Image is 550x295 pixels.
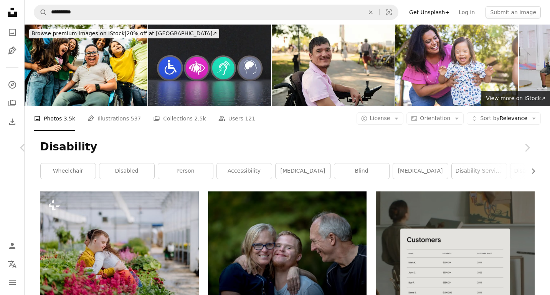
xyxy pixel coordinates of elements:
a: Photos [5,25,20,40]
a: Log in / Sign up [5,238,20,254]
a: Log in [454,6,479,18]
a: photo of two man and one woman standing near tree [208,242,367,249]
a: Browse premium images on iStock|20% off at [GEOGRAPHIC_DATA]↗ [25,25,224,43]
a: disabled [99,163,154,179]
img: Disabled, Disability Signs, Icons are Visual Presentation. [148,25,271,106]
span: 537 [131,114,141,123]
a: Collections [5,96,20,111]
button: Visual search [380,5,398,20]
a: Illustrations 537 [88,106,141,131]
img: Mexican Mother holding her son [395,25,518,106]
form: Find visuals sitewide [34,5,398,20]
button: Orientation [406,112,464,125]
a: View more on iStock↗ [481,91,550,106]
span: View more on iStock ↗ [486,95,545,101]
span: Browse premium images on iStock | [31,30,126,36]
a: [MEDICAL_DATA] [393,163,448,179]
img: Happy students on schoolyard [25,25,147,106]
span: License [370,115,390,121]
a: Next [504,111,550,185]
span: Relevance [480,115,527,122]
a: Get Unsplash+ [405,6,454,18]
button: License [357,112,404,125]
button: Submit an image [486,6,541,18]
span: 121 [245,114,255,123]
img: Portrait of asian man living with cerebral palsy, outdoors in summer. [272,25,395,106]
a: Explore [5,77,20,92]
span: Sort by [480,115,499,121]
a: Collections 2.5k [153,106,206,131]
a: [MEDICAL_DATA] [276,163,330,179]
button: Language [5,257,20,272]
a: A woman florist hugging her young colleague with Down syndrome in garden centre. [40,241,199,247]
span: Orientation [420,115,450,121]
span: 2.5k [194,114,206,123]
a: person [158,163,213,179]
h1: Disability [40,140,535,154]
a: accessibility [217,163,272,179]
a: blind [334,163,389,179]
button: Sort byRelevance [467,112,541,125]
a: Users 121 [218,106,255,131]
button: Menu [5,275,20,290]
a: Illustrations [5,43,20,58]
a: wheelchair [41,163,96,179]
button: Clear [362,5,379,20]
span: 20% off at [GEOGRAPHIC_DATA] ↗ [31,30,217,36]
button: Search Unsplash [34,5,47,20]
a: disability services [452,163,507,179]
